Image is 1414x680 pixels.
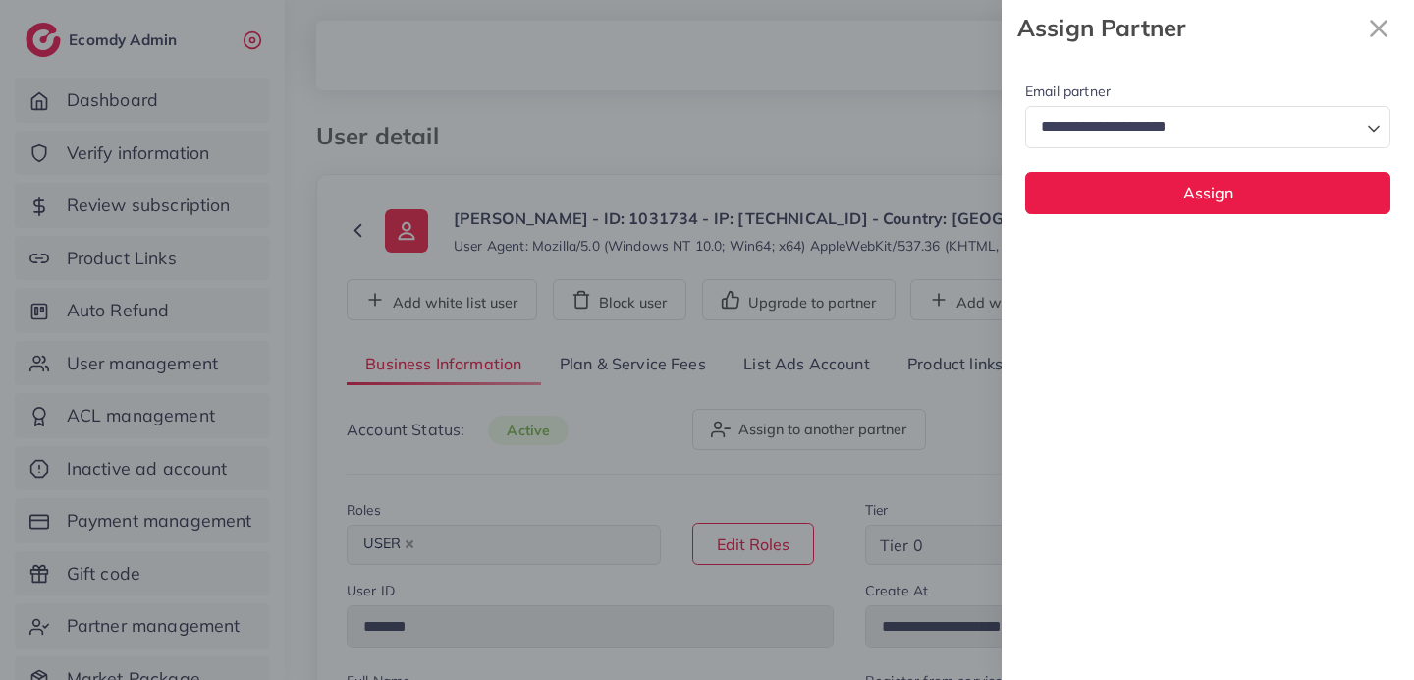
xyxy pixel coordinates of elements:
[1359,8,1398,48] button: Close
[1025,172,1390,214] button: Assign
[1183,183,1233,202] span: Assign
[1025,82,1111,101] label: Email partner
[1034,112,1359,142] input: Search for option
[1017,11,1359,45] strong: Assign Partner
[1025,106,1390,148] div: Search for option
[1359,9,1398,48] svg: x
